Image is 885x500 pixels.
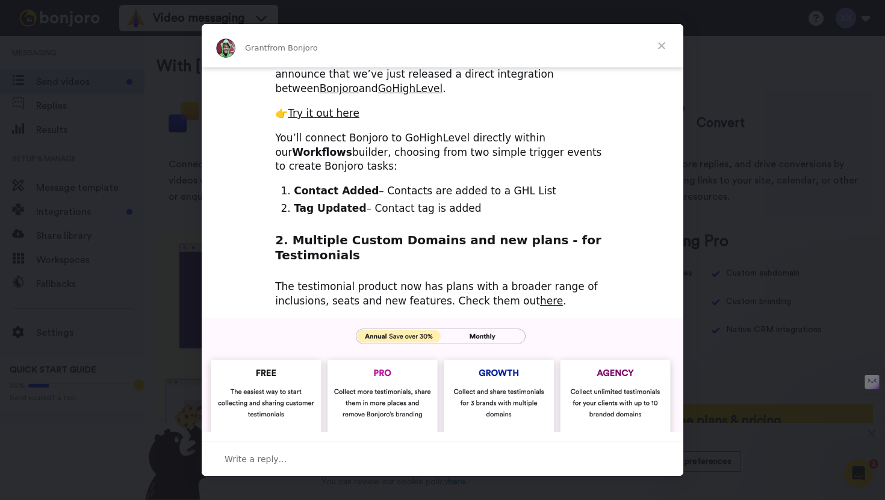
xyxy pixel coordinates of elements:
span: from Bonjoro [267,43,318,52]
h2: 2. Multiple Custom Domains and new plans - for Testimonials [275,232,610,270]
span: Close [640,24,683,67]
li: – Contact tag is added [294,202,610,216]
div: 👉 [275,106,610,121]
b: Workflows [292,146,352,158]
b: Tag Updated [294,202,366,214]
a: Try it out here [288,107,359,119]
div: Open conversation and reply [202,442,683,476]
div: The testimonial product now has plans with a broader range of inclusions, seats and new features.... [275,280,610,309]
b: Contact Added [294,185,379,197]
span: Write a reply… [225,451,287,467]
div: After a HUGE number of customer requests, I’m thrilled to announce that we’ve just released a dir... [275,39,610,96]
a: GoHighLevel [378,82,443,94]
a: Bonjoro [320,82,359,94]
img: Profile image for Grant [216,39,235,58]
a: here [540,295,563,307]
span: Grant [245,43,267,52]
div: You’ll connect Bonjoro to GoHighLevel directly within our builder, choosing from two simple trigg... [275,131,610,174]
li: – Contacts are added to a GHL List [294,184,610,199]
